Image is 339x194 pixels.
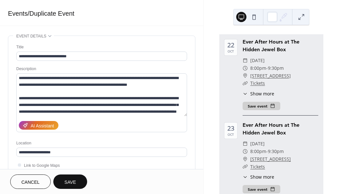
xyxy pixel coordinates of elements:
span: Cancel [21,179,40,186]
div: Oct [228,133,234,136]
a: [STREET_ADDRESS] [250,155,291,163]
span: 8:00pm [250,148,266,155]
a: Ever After Hours at The Hidden Jewel Box [243,39,299,53]
div: ​ [243,72,248,80]
span: / Duplicate Event [27,10,74,17]
span: 8:00pm [250,64,266,72]
a: Ever After Hours at The Hidden Jewel Box [243,122,299,136]
div: Description [16,66,186,72]
span: - [266,148,268,155]
span: [DATE] [250,57,265,64]
div: Oct [228,50,234,53]
span: 9:30pm [268,64,284,72]
button: ​Show more [243,174,274,180]
div: ​ [243,163,248,171]
span: Event details [16,33,46,40]
div: ​ [243,57,248,64]
button: Save event [243,102,280,110]
a: Tickets [250,80,265,86]
button: Cancel [10,174,51,189]
div: ​ [243,155,248,163]
a: Tickets [250,164,265,170]
span: Show more [250,90,274,97]
div: ​ [243,140,248,148]
span: 9:30pm [268,148,284,155]
div: ​ [243,174,248,180]
div: Location [16,140,186,147]
a: Events [8,10,27,17]
div: 22 [227,42,234,48]
a: [STREET_ADDRESS] [250,72,291,80]
span: - [266,64,268,72]
span: [DATE] [250,140,265,148]
button: AI Assistant [19,121,58,130]
span: Save [64,179,76,186]
div: Title [16,44,186,51]
span: Link to Google Maps [24,162,60,169]
button: Save event [243,185,280,193]
div: AI Assistant [31,123,54,129]
div: ​ [243,90,248,97]
div: 23 [227,125,234,132]
div: ​ [243,79,248,87]
div: ​ [243,148,248,155]
span: Show more [250,174,274,180]
button: Save [53,174,87,189]
button: ​Show more [243,90,274,97]
div: ​ [243,64,248,72]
